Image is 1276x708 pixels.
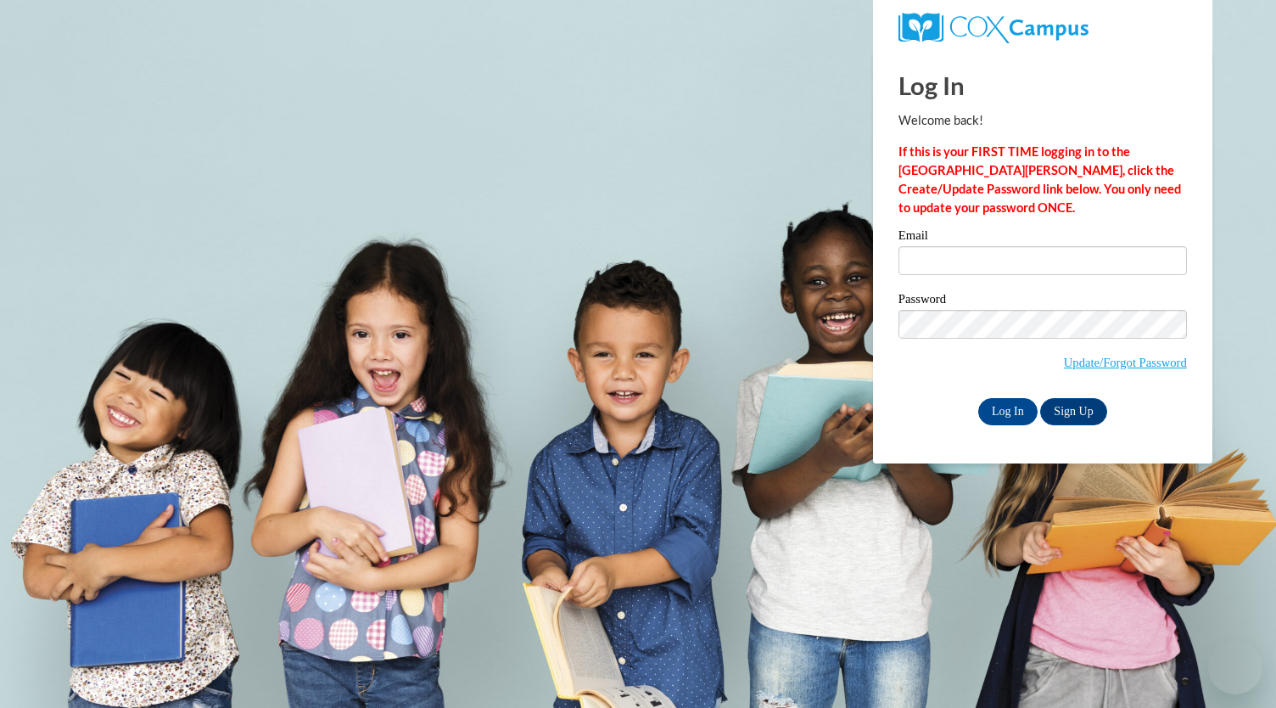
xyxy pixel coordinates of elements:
input: Log In [978,398,1038,425]
label: Password [898,293,1187,310]
a: Update/Forgot Password [1064,356,1187,369]
iframe: Button to launch messaging window [1208,640,1262,694]
img: COX Campus [898,13,1089,43]
label: Email [898,229,1187,246]
a: COX Campus [898,13,1187,43]
a: Sign Up [1040,398,1106,425]
strong: If this is your FIRST TIME logging in to the [GEOGRAPHIC_DATA][PERSON_NAME], click the Create/Upd... [898,144,1181,215]
p: Welcome back! [898,111,1187,130]
h1: Log In [898,68,1187,103]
